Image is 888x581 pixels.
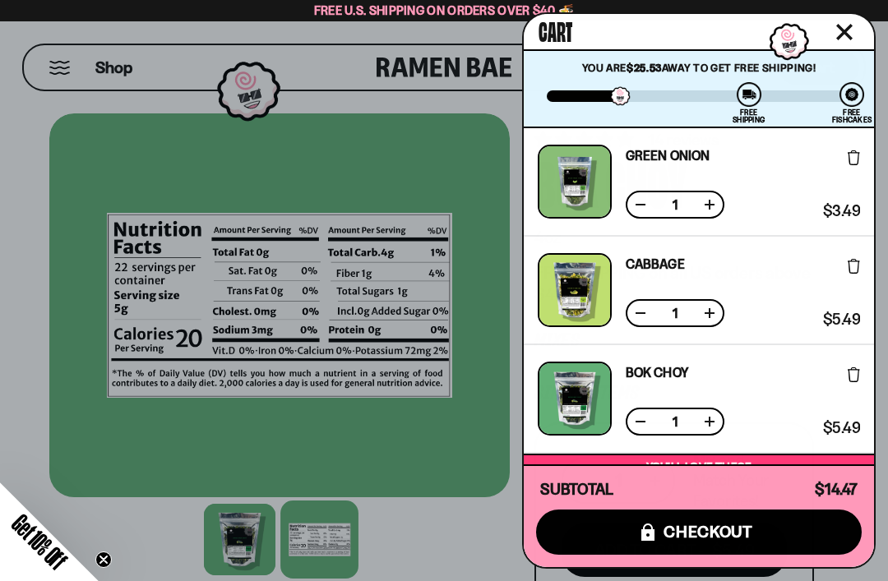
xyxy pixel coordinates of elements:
a: Cabbage [626,257,685,270]
span: 1 [662,307,688,320]
span: $5.49 [823,421,860,436]
span: checkout [664,523,753,541]
span: $5.49 [823,312,860,327]
span: Free U.S. Shipping on Orders over $40 🍜 [314,2,575,18]
p: You’ll love these [528,459,870,475]
button: Close teaser [95,551,112,568]
a: Bok Choy [626,366,688,379]
span: $14.47 [815,480,858,499]
a: Green Onion [626,149,710,162]
button: Close cart [832,20,857,44]
div: Free Fishcakes [832,108,872,123]
strong: $25.53 [627,61,662,74]
span: 1 [662,198,688,211]
button: checkout [536,510,862,555]
span: $3.49 [823,204,860,219]
span: 1 [662,415,688,428]
span: Cart [539,13,572,46]
p: You are away to get Free Shipping! [547,61,851,74]
span: Get 10% Off [7,510,72,574]
h4: Subtotal [540,482,613,498]
div: Free Shipping [733,108,765,123]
